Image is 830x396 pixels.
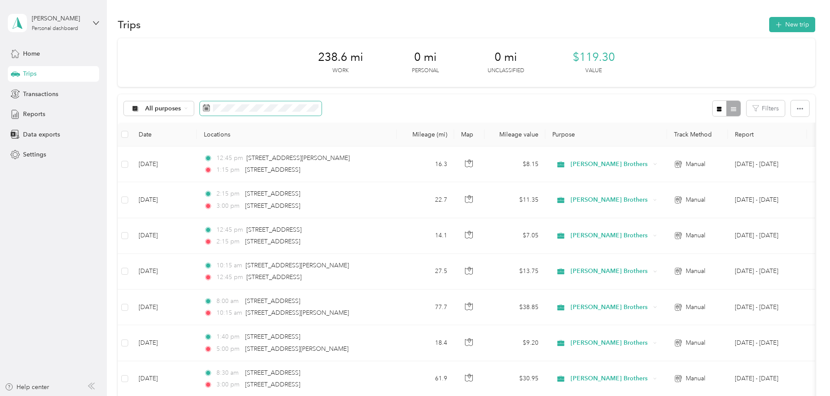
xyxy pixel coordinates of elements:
[23,69,37,78] span: Trips
[245,238,300,245] span: [STREET_ADDRESS]
[216,368,241,378] span: 8:30 am
[686,231,705,240] span: Manual
[686,195,705,205] span: Manual
[145,106,181,112] span: All purposes
[216,296,241,306] span: 8:00 am
[32,14,86,23] div: [PERSON_NAME]
[781,347,830,396] iframe: Everlance-gr Chat Button Frame
[667,123,728,146] th: Track Method
[5,383,49,392] button: Help center
[216,332,241,342] span: 1:40 pm
[747,100,785,116] button: Filters
[412,67,439,75] p: Personal
[571,266,650,276] span: [PERSON_NAME] Brothers
[245,297,300,305] span: [STREET_ADDRESS]
[397,290,454,325] td: 77.7
[246,154,350,162] span: [STREET_ADDRESS][PERSON_NAME]
[485,290,545,325] td: $38.85
[485,254,545,290] td: $13.75
[585,67,602,75] p: Value
[769,17,815,32] button: New trip
[132,325,197,361] td: [DATE]
[245,190,300,197] span: [STREET_ADDRESS]
[495,50,517,64] span: 0 mi
[132,182,197,218] td: [DATE]
[485,146,545,182] td: $8.15
[23,90,58,99] span: Transactions
[397,146,454,182] td: 16.3
[488,67,524,75] p: Unclassified
[216,261,242,270] span: 10:15 am
[246,309,349,316] span: [STREET_ADDRESS][PERSON_NAME]
[728,254,807,290] td: Jul 1 - 31, 2025
[245,369,300,376] span: [STREET_ADDRESS]
[485,182,545,218] td: $11.35
[216,273,243,282] span: 12:45 pm
[246,226,302,233] span: [STREET_ADDRESS]
[397,218,454,254] td: 14.1
[485,218,545,254] td: $7.05
[397,182,454,218] td: 22.7
[197,123,397,146] th: Locations
[571,160,650,169] span: [PERSON_NAME] Brothers
[728,123,807,146] th: Report
[23,150,46,159] span: Settings
[216,153,243,163] span: 12:45 pm
[571,195,650,205] span: [PERSON_NAME] Brothers
[216,380,241,389] span: 3:00 pm
[216,225,243,235] span: 12:45 pm
[728,325,807,361] td: Jul 1 - 31, 2025
[545,123,667,146] th: Purpose
[573,50,615,64] span: $119.30
[728,146,807,182] td: Jul 1 - 31, 2025
[571,303,650,312] span: [PERSON_NAME] Brothers
[216,189,241,199] span: 2:15 pm
[132,146,197,182] td: [DATE]
[318,50,363,64] span: 238.6 mi
[728,290,807,325] td: Jul 1 - 31, 2025
[728,182,807,218] td: Aug 1 - 31, 2025
[216,344,241,354] span: 5:00 pm
[245,381,300,388] span: [STREET_ADDRESS]
[132,123,197,146] th: Date
[571,374,650,383] span: [PERSON_NAME] Brothers
[245,166,300,173] span: [STREET_ADDRESS]
[571,231,650,240] span: [PERSON_NAME] Brothers
[686,160,705,169] span: Manual
[23,110,45,119] span: Reports
[245,333,300,340] span: [STREET_ADDRESS]
[132,254,197,290] td: [DATE]
[686,374,705,383] span: Manual
[485,123,545,146] th: Mileage value
[245,202,300,210] span: [STREET_ADDRESS]
[216,237,241,246] span: 2:15 pm
[32,26,78,31] div: Personal dashboard
[118,20,141,29] h1: Trips
[571,338,650,348] span: [PERSON_NAME] Brothers
[397,123,454,146] th: Mileage (mi)
[132,290,197,325] td: [DATE]
[686,303,705,312] span: Manual
[23,49,40,58] span: Home
[216,308,242,318] span: 10:15 am
[485,325,545,361] td: $9.20
[246,273,302,281] span: [STREET_ADDRESS]
[132,218,197,254] td: [DATE]
[414,50,437,64] span: 0 mi
[246,262,349,269] span: [STREET_ADDRESS][PERSON_NAME]
[454,123,485,146] th: Map
[332,67,349,75] p: Work
[686,338,705,348] span: Manual
[23,130,60,139] span: Data exports
[216,201,241,211] span: 3:00 pm
[397,254,454,290] td: 27.5
[728,218,807,254] td: Aug 1 - 31, 2025
[216,165,241,175] span: 1:15 pm
[397,325,454,361] td: 18.4
[686,266,705,276] span: Manual
[245,345,349,353] span: [STREET_ADDRESS][PERSON_NAME]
